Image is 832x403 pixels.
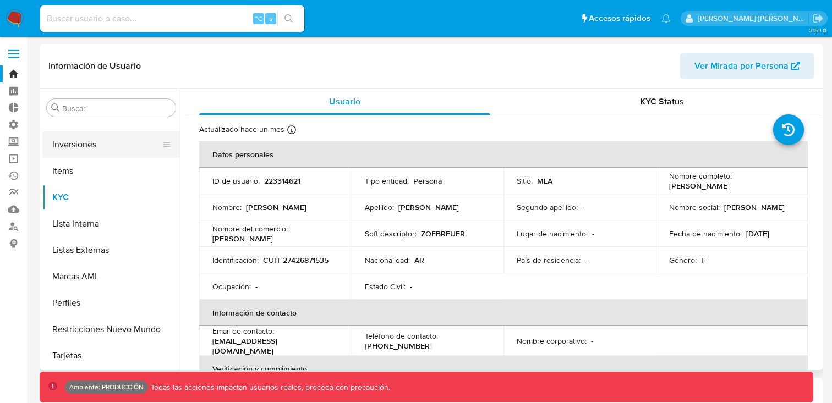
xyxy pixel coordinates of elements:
[669,255,697,265] p: Género :
[680,53,814,79] button: Ver Mirada por Persona
[42,211,180,237] button: Lista Interna
[694,53,789,79] span: Ver Mirada por Persona
[517,202,578,212] p: Segundo apellido :
[661,14,671,23] a: Notificaciones
[42,290,180,316] button: Perfiles
[212,255,259,265] p: Identificación :
[746,229,769,239] p: [DATE]
[517,336,587,346] p: Nombre corporativo :
[701,255,705,265] p: F
[51,103,60,112] button: Buscar
[582,202,584,212] p: -
[365,202,394,212] p: Apellido :
[669,229,742,239] p: Fecha de nacimiento :
[48,60,141,71] h1: Información de Usuario
[365,331,438,341] p: Teléfono de contacto :
[42,184,180,211] button: KYC
[42,316,180,343] button: Restricciones Nuevo Mundo
[669,171,732,181] p: Nombre completo :
[42,263,180,290] button: Marcas AML
[585,255,587,265] p: -
[591,336,593,346] p: -
[537,176,552,186] p: MLA
[212,281,251,291] p: Ocupación :
[42,343,180,369] button: Tarjetas
[212,326,274,336] p: Email de contacto :
[365,281,406,291] p: Estado Civil :
[329,95,360,108] span: Usuario
[724,202,785,212] p: [PERSON_NAME]
[277,11,300,26] button: search-icon
[254,13,262,24] span: ⌥
[517,255,581,265] p: País de residencia :
[264,176,300,186] p: 223314621
[199,300,808,326] th: Información de contacto
[62,103,171,113] input: Buscar
[669,202,720,212] p: Nombre social :
[199,124,284,135] p: Actualizado hace un mes
[199,356,808,382] th: Verificación y cumplimiento
[199,141,808,168] th: Datos personales
[42,237,180,263] button: Listas Externas
[410,281,412,291] p: -
[365,341,432,351] p: [PHONE_NUMBER]
[40,12,304,26] input: Buscar usuario o caso...
[212,176,260,186] p: ID de usuario :
[812,13,824,24] a: Salir
[413,176,442,186] p: Persona
[212,336,334,356] p: [EMAIL_ADDRESS][DOMAIN_NAME]
[640,95,684,108] span: KYC Status
[148,382,390,393] p: Todas las acciones impactan usuarios reales, proceda con precaución.
[263,255,329,265] p: CUIT 27426871535
[669,181,730,191] p: [PERSON_NAME]
[365,229,417,239] p: Soft descriptor :
[212,224,288,234] p: Nombre del comercio :
[517,176,533,186] p: Sitio :
[69,385,144,389] p: Ambiente: PRODUCCIÓN
[414,255,424,265] p: AR
[589,13,650,24] span: Accesos rápidos
[246,202,306,212] p: [PERSON_NAME]
[42,131,171,158] button: Inversiones
[269,13,272,24] span: s
[212,202,242,212] p: Nombre :
[42,158,180,184] button: Items
[517,229,588,239] p: Lugar de nacimiento :
[698,13,809,24] p: victor.david@mercadolibre.com.co
[212,234,273,244] p: [PERSON_NAME]
[398,202,459,212] p: [PERSON_NAME]
[592,229,594,239] p: -
[365,176,409,186] p: Tipo entidad :
[421,229,465,239] p: ZOEBREUER
[255,281,258,291] p: -
[365,255,410,265] p: Nacionalidad :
